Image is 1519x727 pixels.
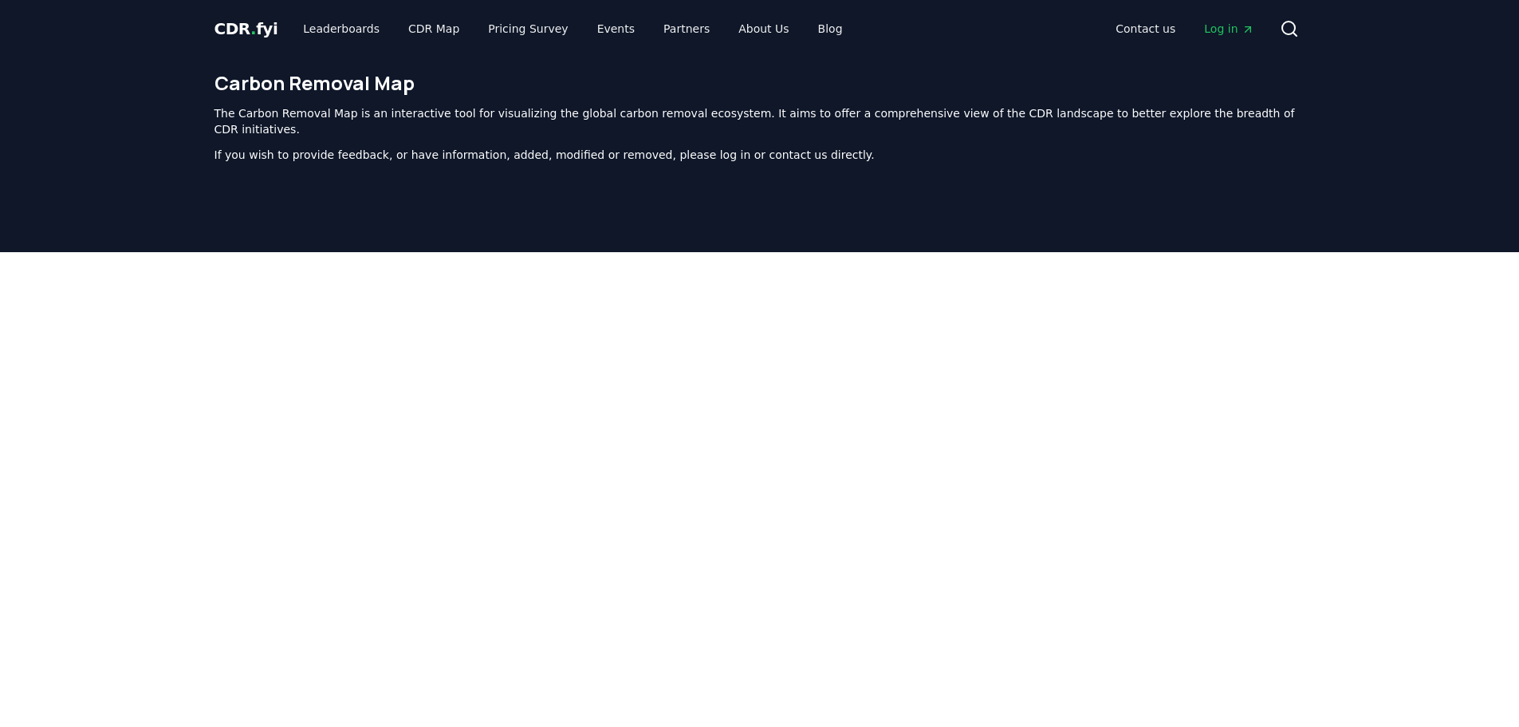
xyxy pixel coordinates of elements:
[214,19,278,38] span: CDR fyi
[290,14,855,43] nav: Main
[214,18,278,40] a: CDR.fyi
[395,14,472,43] a: CDR Map
[475,14,580,43] a: Pricing Survey
[214,147,1305,163] p: If you wish to provide feedback, or have information, added, modified or removed, please log in o...
[1103,14,1188,43] a: Contact us
[651,14,722,43] a: Partners
[250,19,256,38] span: .
[1191,14,1266,43] a: Log in
[584,14,647,43] a: Events
[214,105,1305,137] p: The Carbon Removal Map is an interactive tool for visualizing the global carbon removal ecosystem...
[726,14,801,43] a: About Us
[1103,14,1266,43] nav: Main
[805,14,856,43] a: Blog
[214,70,1305,96] h1: Carbon Removal Map
[1204,21,1253,37] span: Log in
[290,14,392,43] a: Leaderboards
